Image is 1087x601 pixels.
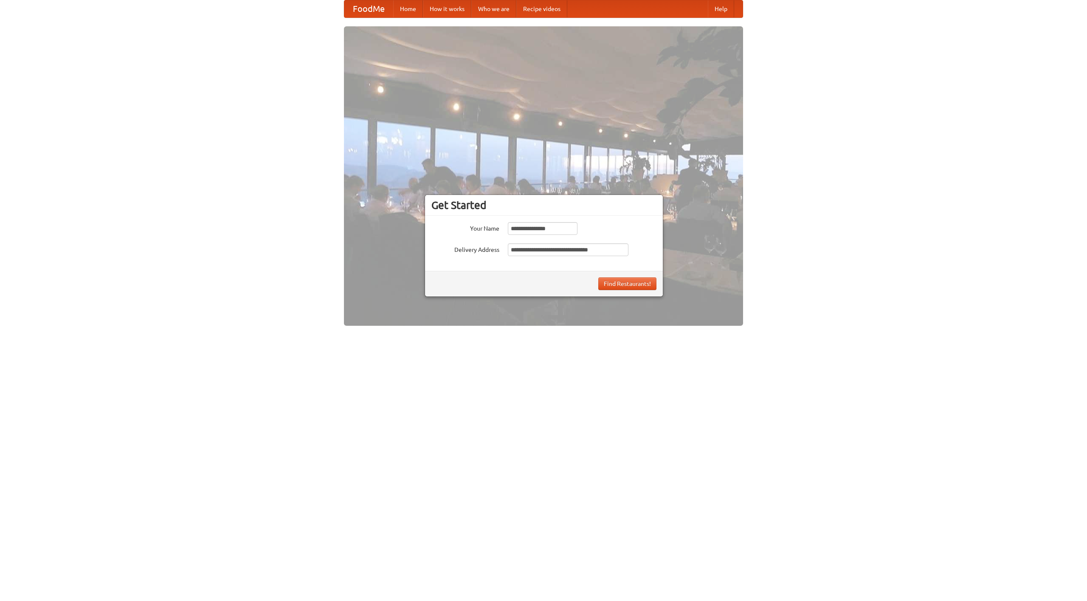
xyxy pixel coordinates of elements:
label: Delivery Address [431,243,499,254]
h3: Get Started [431,199,656,212]
a: Who we are [471,0,516,17]
a: Recipe videos [516,0,567,17]
a: Home [393,0,423,17]
label: Your Name [431,222,499,233]
button: Find Restaurants! [598,277,656,290]
a: Help [708,0,734,17]
a: FoodMe [344,0,393,17]
a: How it works [423,0,471,17]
